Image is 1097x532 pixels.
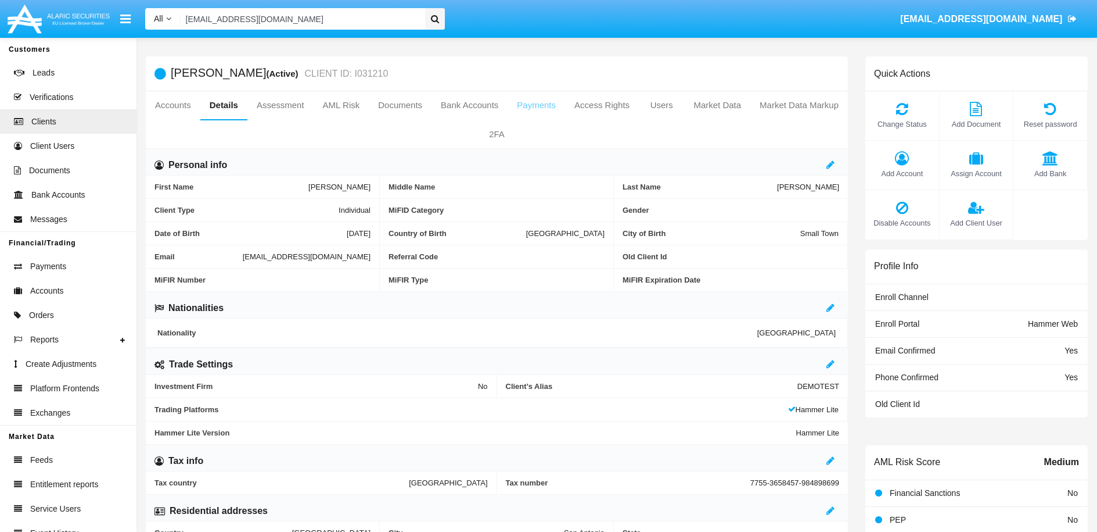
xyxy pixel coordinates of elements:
[875,346,935,355] span: Email Confirmed
[154,206,339,215] span: Client Type
[154,276,371,284] span: MiFIR Number
[369,91,431,119] a: Documents
[945,217,1008,228] span: Add Client User
[623,206,839,215] span: Gender
[623,229,800,238] span: City of Birth
[30,479,99,491] span: Entitlement reports
[30,407,70,419] span: Exchanges
[890,515,906,524] span: PEP
[154,229,347,238] span: Date of Birth
[30,91,73,103] span: Verifications
[169,358,233,371] h6: Trade Settings
[168,455,203,467] h6: Tax info
[871,217,933,228] span: Disable Accounts
[154,14,163,23] span: All
[26,358,96,370] span: Create Adjustments
[890,488,960,498] span: Financial Sanctions
[30,213,67,226] span: Messages
[900,14,1062,24] span: [EMAIL_ADDRESS][DOMAIN_NAME]
[623,252,839,261] span: Old Client Id
[389,276,605,284] span: MiFIR Type
[788,405,839,414] span: Hammer Lite
[945,119,1008,130] span: Add Document
[1019,119,1081,130] span: Reset password
[145,13,180,25] a: All
[1064,373,1078,382] span: Yes
[1028,319,1078,329] span: Hammer Web
[639,91,684,119] a: Users
[30,334,59,346] span: Reports
[30,383,99,395] span: Platform Frontends
[1067,488,1078,498] span: No
[623,183,777,191] span: Last Name
[565,91,639,119] a: Access Rights
[1064,346,1078,355] span: Yes
[871,119,933,130] span: Change Status
[308,183,371,191] span: [PERSON_NAME]
[409,479,487,487] span: [GEOGRAPHIC_DATA]
[266,67,301,80] div: (Active)
[30,503,81,515] span: Service Users
[750,91,848,119] a: Market Data Markup
[506,479,750,487] span: Tax number
[200,91,247,119] a: Details
[875,292,929,302] span: Enroll Channel
[30,285,64,297] span: Accounts
[154,252,243,261] span: Email
[146,91,200,119] a: Accounts
[874,456,940,467] h6: AML Risk Score
[684,91,750,119] a: Market Data
[506,382,797,391] span: Client’s Alias
[797,382,839,391] span: DEMOTEST
[168,159,227,172] h6: Personal info
[347,229,371,238] span: [DATE]
[31,189,85,201] span: Bank Accounts
[170,505,268,517] h6: Residential addresses
[146,120,848,148] a: 2FA
[30,454,53,466] span: Feeds
[6,2,112,36] img: Logo image
[871,168,933,179] span: Add Account
[431,91,508,119] a: Bank Accounts
[157,329,757,337] span: Nationality
[180,8,422,30] input: Search
[389,252,605,261] span: Referral Code
[777,183,839,191] span: [PERSON_NAME]
[389,229,526,238] span: Country of Birth
[623,276,839,284] span: MiFIR Expiration Date
[1019,168,1081,179] span: Add Bank
[314,91,369,119] a: AML Risk
[875,399,920,409] span: Old Client Id
[171,67,388,80] h5: [PERSON_NAME]
[154,183,308,191] span: First Name
[757,329,836,337] span: [GEOGRAPHIC_DATA]
[895,3,1082,35] a: [EMAIL_ADDRESS][DOMAIN_NAME]
[31,116,56,128] span: Clients
[874,260,918,272] h6: Profile Info
[945,168,1008,179] span: Assign Account
[478,382,488,391] span: No
[508,91,565,119] a: Payments
[389,206,605,215] span: MiFID Category
[30,140,74,152] span: Client Users
[29,309,54,322] span: Orders
[154,479,409,487] span: Tax country
[154,382,478,391] span: Investment Firm
[526,229,605,238] span: [GEOGRAPHIC_DATA]
[168,302,224,315] h6: Nationalities
[800,229,839,238] span: Small Town
[389,183,605,191] span: Middle Name
[247,91,314,119] a: Assessment
[154,429,796,437] span: Hammer Lite Version
[874,68,930,79] h6: Quick Actions
[875,373,938,382] span: Phone Confirmed
[875,319,919,329] span: Enroll Portal
[30,260,66,273] span: Payments
[339,206,371,215] span: Individual
[154,405,788,414] span: Trading Platforms
[33,67,55,79] span: Leads
[796,429,839,437] span: Hammer Lite
[302,69,389,78] small: CLIENT ID: I031210
[29,165,70,177] span: Documents
[750,479,839,487] span: 7755-3658457-984898699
